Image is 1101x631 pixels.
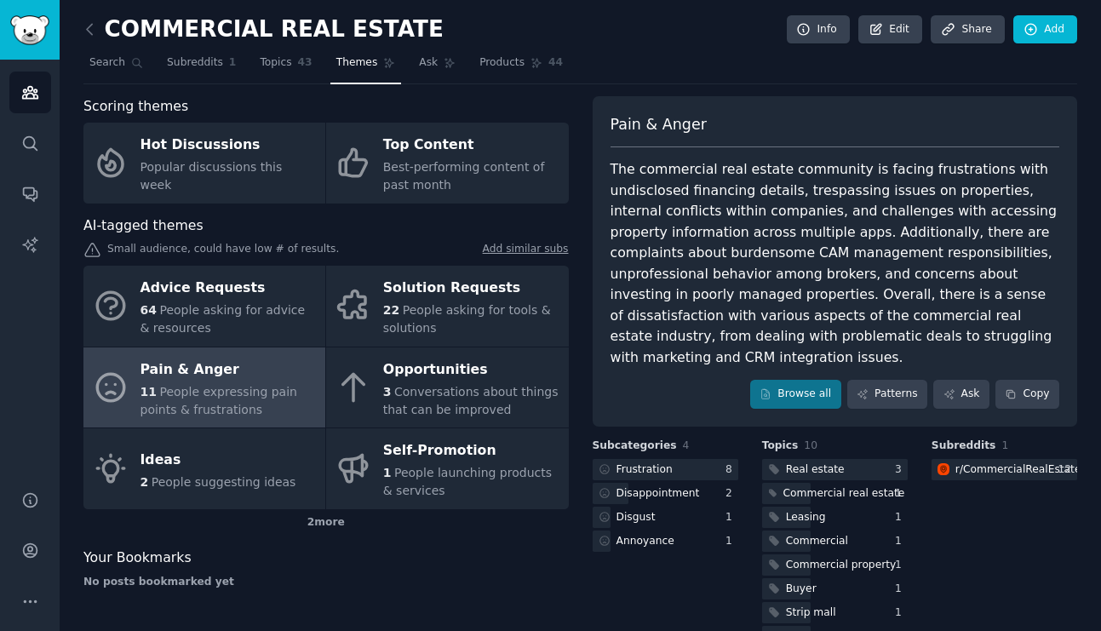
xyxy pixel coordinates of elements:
[895,510,908,525] div: 1
[895,462,908,478] div: 3
[89,55,125,71] span: Search
[419,55,438,71] span: Ask
[161,49,242,84] a: Subreddits1
[10,15,49,45] img: GummySearch logo
[762,578,908,599] a: Buyer1
[786,605,836,621] div: Strip mall
[725,462,738,478] div: 8
[611,159,1060,368] div: The commercial real estate community is facing frustrations with undisclosed financing details, t...
[83,575,569,590] div: No posts bookmarked yet
[260,55,291,71] span: Topics
[858,15,922,44] a: Edit
[383,466,552,497] span: People launching products & services
[762,531,908,552] a: Commercial1
[762,439,799,454] span: Topics
[229,55,237,71] span: 1
[330,49,402,84] a: Themes
[955,462,1081,478] div: r/ CommercialRealEstate
[326,428,568,509] a: Self-Promotion1People launching products & services
[616,486,700,502] div: Disappointment
[932,439,996,454] span: Subreddits
[140,160,283,192] span: Popular discussions this week
[895,558,908,573] div: 1
[616,510,656,525] div: Disgust
[336,55,378,71] span: Themes
[786,582,817,597] div: Buyer
[383,356,559,383] div: Opportunities
[593,439,677,454] span: Subcategories
[593,459,738,480] a: Frustration8
[83,509,569,536] div: 2 more
[383,385,392,399] span: 3
[83,242,569,260] div: Small audience, could have low # of results.
[932,459,1077,480] a: CommercialRealEstater/CommercialRealEstate12
[995,380,1059,409] button: Copy
[140,303,306,335] span: People asking for advice & resources
[483,242,569,260] a: Add similar subs
[254,49,318,84] a: Topics43
[383,466,392,479] span: 1
[1001,439,1008,451] span: 1
[473,49,569,84] a: Products44
[762,483,908,504] a: Commercial real estate1
[83,266,325,347] a: Advice Requests64People asking for advice & resources
[1058,462,1077,478] div: 12
[326,347,568,428] a: Opportunities3Conversations about things that can be improved
[140,356,317,383] div: Pain & Anger
[383,303,399,317] span: 22
[933,380,989,409] a: Ask
[140,132,317,159] div: Hot Discussions
[787,15,850,44] a: Info
[83,215,204,237] span: AI-tagged themes
[895,582,908,597] div: 1
[140,303,157,317] span: 64
[938,463,949,475] img: CommercialRealEstate
[783,486,905,502] div: Commercial real estate
[804,439,817,451] span: 10
[895,486,908,502] div: 1
[140,385,297,416] span: People expressing pain points & frustrations
[847,380,927,409] a: Patterns
[895,534,908,549] div: 1
[593,507,738,528] a: Disgust1
[152,475,296,489] span: People suggesting ideas
[479,55,525,71] span: Products
[750,380,841,409] a: Browse all
[83,548,192,569] span: Your Bookmarks
[383,385,559,416] span: Conversations about things that can be improved
[167,55,223,71] span: Subreddits
[762,507,908,528] a: Leasing1
[762,554,908,576] a: Commercial property1
[762,459,908,480] a: Real estate3
[326,123,568,204] a: Top ContentBest-performing content of past month
[895,605,908,621] div: 1
[383,438,559,465] div: Self-Promotion
[383,275,559,302] div: Solution Requests
[298,55,313,71] span: 43
[616,534,674,549] div: Annoyance
[83,123,325,204] a: Hot DiscussionsPopular discussions this week
[683,439,690,451] span: 4
[548,55,563,71] span: 44
[593,483,738,504] a: Disappointment2
[140,385,157,399] span: 11
[383,132,559,159] div: Top Content
[326,266,568,347] a: Solution Requests22People asking for tools & solutions
[786,534,848,549] div: Commercial
[786,462,845,478] div: Real estate
[140,275,317,302] div: Advice Requests
[83,96,188,118] span: Scoring themes
[786,558,897,573] div: Commercial property
[1013,15,1077,44] a: Add
[786,510,826,525] div: Leasing
[383,160,545,192] span: Best-performing content of past month
[593,531,738,552] a: Annoyance1
[83,428,325,509] a: Ideas2People suggesting ideas
[616,462,673,478] div: Frustration
[83,16,444,43] h2: COMMERCIAL REAL ESTATE
[725,510,738,525] div: 1
[725,534,738,549] div: 1
[140,446,296,473] div: Ideas
[83,347,325,428] a: Pain & Anger11People expressing pain points & frustrations
[413,49,462,84] a: Ask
